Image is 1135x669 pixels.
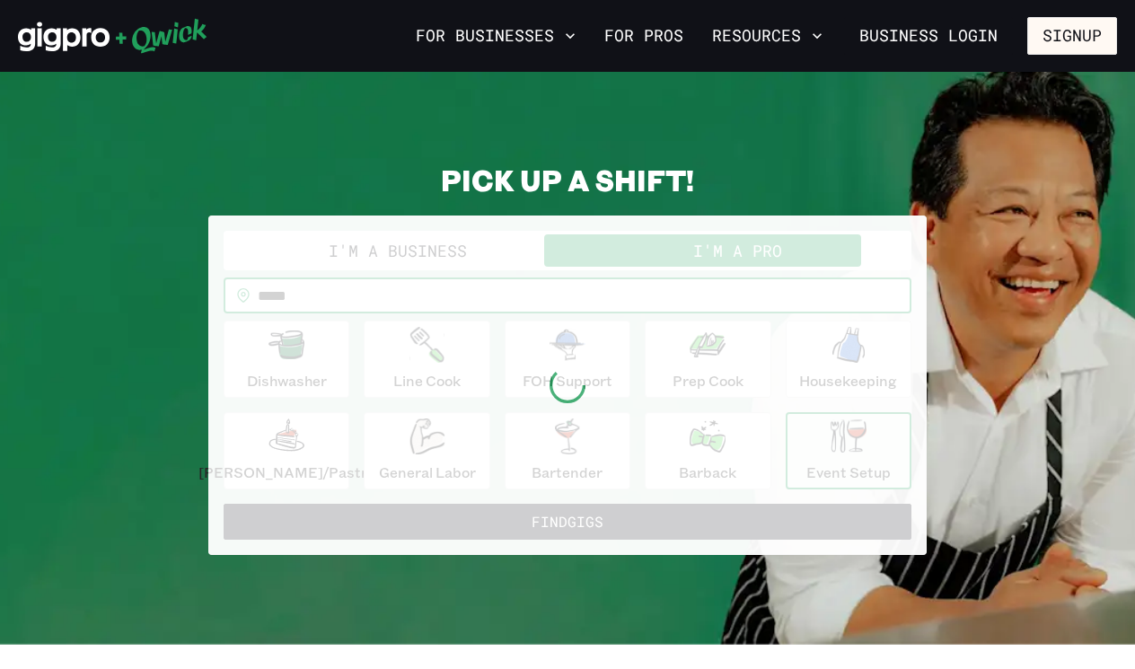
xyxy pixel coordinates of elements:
button: Signup [1027,17,1117,55]
a: Business Login [844,17,1013,55]
a: For Pros [597,21,691,51]
p: [PERSON_NAME]/Pastry [198,462,374,483]
h2: PICK UP A SHIFT! [208,162,927,198]
button: For Businesses [409,21,583,51]
button: Resources [705,21,830,51]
